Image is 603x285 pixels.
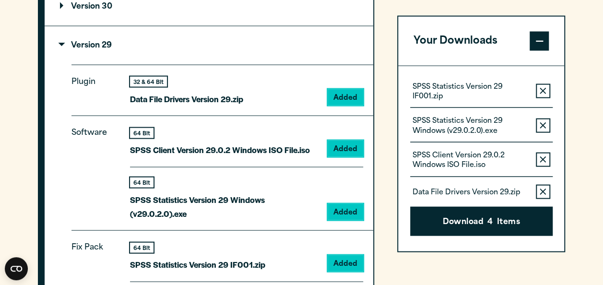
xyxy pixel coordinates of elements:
[328,141,363,157] button: Added
[410,206,553,236] button: Download4Items
[328,255,363,272] button: Added
[130,92,243,106] p: Data File Drivers Version 29.zip
[398,16,565,65] button: Your Downloads
[71,75,115,98] p: Plugin
[60,3,112,11] p: Version 30
[130,143,310,157] p: SPSS Client Version 29.0.2 Windows ISO File.iso
[328,204,363,220] button: Added
[45,26,373,65] summary: Version 29
[398,65,565,251] div: Your Downloads
[413,188,520,197] p: Data File Drivers Version 29.zip
[130,258,265,272] p: SPSS Statistics Version 29 IF001.zip
[60,42,112,49] p: Version 29
[413,117,528,136] p: SPSS Statistics Version 29 Windows (v29.0.2.0).exe
[328,89,363,106] button: Added
[413,82,528,101] p: SPSS Statistics Version 29 IF001.zip
[5,257,28,280] button: Open CMP widget
[130,193,320,221] p: SPSS Statistics Version 29 Windows (v29.0.2.0).exe
[487,216,493,228] span: 4
[130,178,154,188] div: 64 Bit
[130,128,154,138] div: 64 Bit
[130,243,154,253] div: 64 Bit
[413,151,528,170] p: SPSS Client Version 29.0.2 Windows ISO File.iso
[71,126,115,213] p: Software
[130,77,167,87] div: 32 & 64 Bit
